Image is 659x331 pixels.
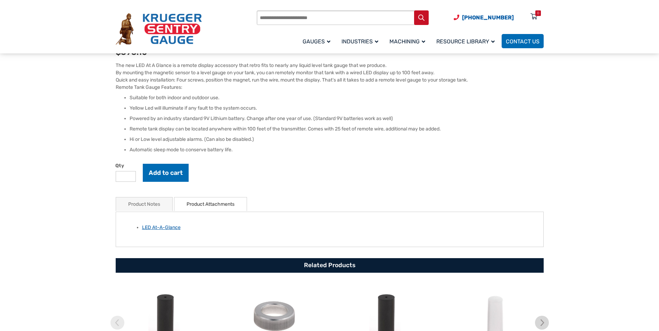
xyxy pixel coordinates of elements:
span: Industries [341,38,378,45]
a: Product Attachments [187,197,234,211]
a: Contact Us [502,34,544,48]
span: Contact Us [506,38,539,45]
input: Product quantity [116,171,136,182]
li: Yellow Led will illuminate if any fault to the system occurs. [130,105,544,112]
li: Remote tank display can be located anywhere within 100 feet of the transmitter. Comes with 25 fee... [130,126,544,133]
img: chevron-left.svg [110,316,124,330]
p: The new LED At A Glance is a remote display accessory that retro fits to nearly any liquid level ... [116,62,544,91]
span: [PHONE_NUMBER] [462,14,514,21]
li: Hi or Low level adjustable alarms. (Can also be disabled.) [130,136,544,143]
li: Powered by an industry standard 9V Lithium battery. Change after one year of use. (Standard 9V ba... [130,115,544,122]
a: LED At-A-Glance [142,224,181,230]
span: Gauges [303,38,330,45]
span: Resource Library [436,38,495,45]
img: Krueger Sentry Gauge [116,13,202,45]
a: Machining [385,33,432,49]
li: Suitable for both indoor and outdoor use. [130,94,544,101]
a: Resource Library [432,33,502,49]
img: chevron-right.svg [535,316,549,330]
a: Phone Number (920) 434-8860 [454,13,514,22]
a: Industries [337,33,385,49]
a: Product Notes [128,197,160,211]
h2: Related Products [116,258,544,273]
button: Add to cart [143,164,189,182]
a: Gauges [298,33,337,49]
span: Machining [389,38,425,45]
li: Automatic sleep mode to conserve battery life. [130,146,544,153]
div: 0 [537,10,539,16]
